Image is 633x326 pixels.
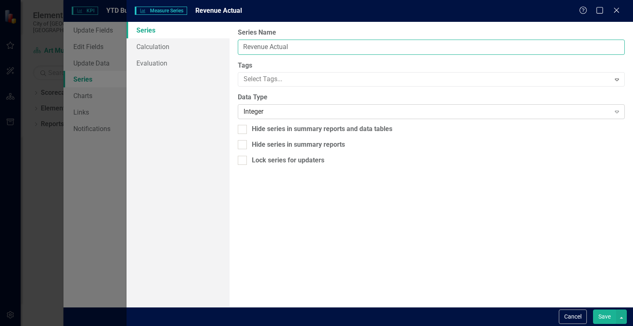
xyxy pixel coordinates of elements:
[135,7,187,15] span: Measure Series
[252,140,345,150] div: Hide series in summary reports
[127,38,230,55] a: Calculation
[252,124,392,134] div: Hide series in summary reports and data tables
[244,107,610,117] div: Integer
[559,310,587,324] button: Cancel
[127,22,230,38] a: Series
[238,93,625,102] label: Data Type
[252,156,324,165] div: Lock series for updaters
[238,40,625,55] input: Series Name
[238,28,625,38] label: Series Name
[195,7,242,14] span: Revenue Actual
[238,61,625,70] label: Tags
[593,310,616,324] button: Save
[127,55,230,71] a: Evaluation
